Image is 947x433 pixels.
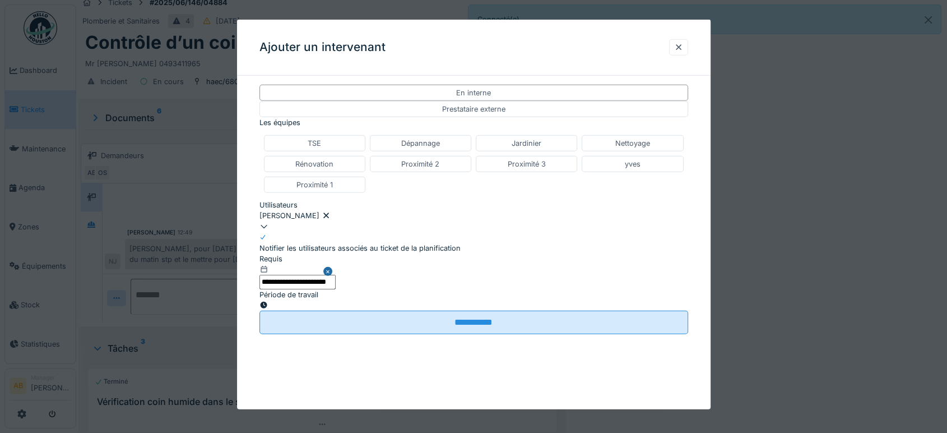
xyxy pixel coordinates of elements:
[259,210,688,221] div: [PERSON_NAME]
[259,254,336,264] div: Requis
[259,243,461,254] div: Notifier les utilisateurs associés au ticket de la planification
[401,158,439,169] div: Proximité 2
[442,104,505,114] div: Prestataire externe
[295,158,333,169] div: Rénovation
[308,137,321,148] div: TSE
[625,158,640,169] div: yves
[615,137,650,148] div: Nettoyage
[401,137,440,148] div: Dépannage
[296,179,333,190] div: Proximité 1
[259,200,298,210] label: Utilisateurs
[508,158,546,169] div: Proximité 3
[259,40,386,54] h3: Ajouter un intervenant
[323,254,336,289] button: Close
[456,87,491,98] div: En interne
[512,137,541,148] div: Jardinier
[259,289,318,300] label: Période de travail
[259,117,300,128] label: Les équipes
